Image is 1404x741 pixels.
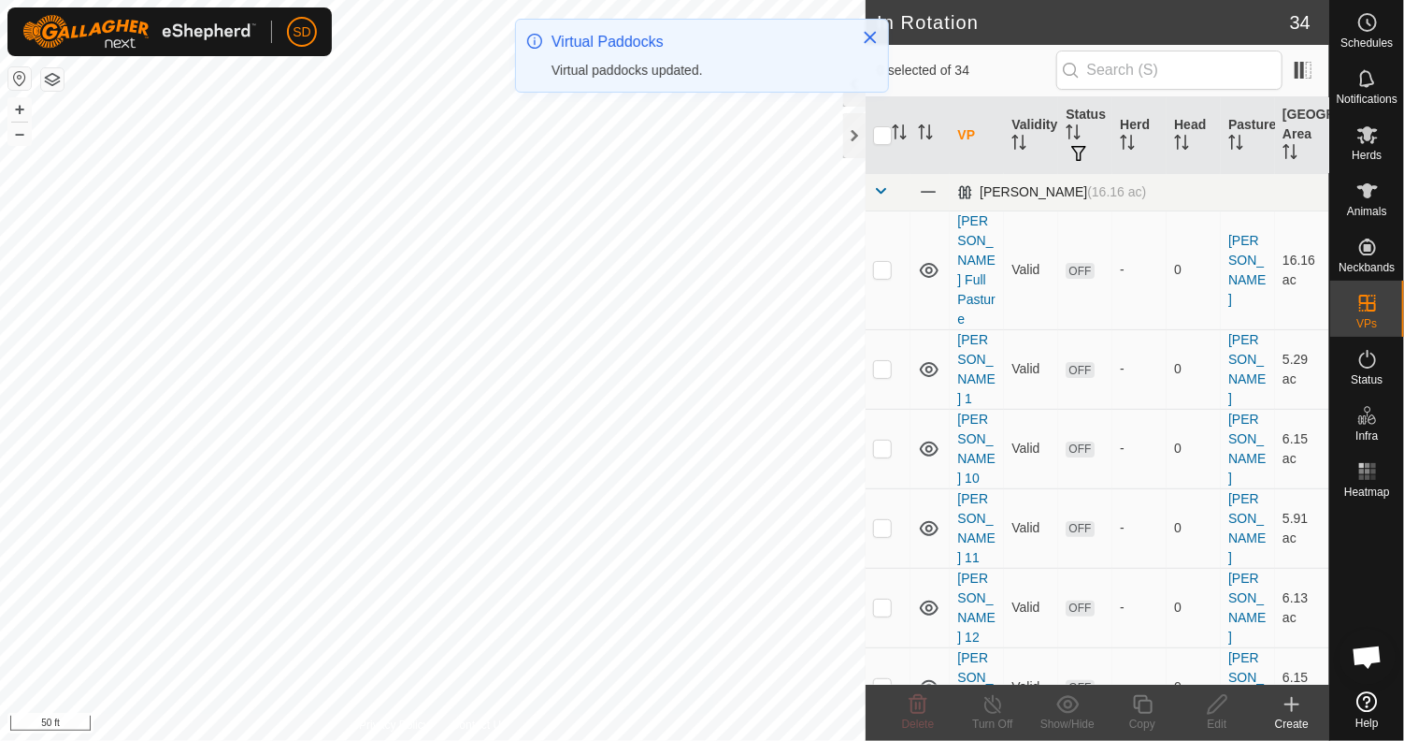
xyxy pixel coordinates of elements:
span: OFF [1066,680,1094,696]
span: Delete [902,718,935,731]
span: Neckbands [1339,262,1395,273]
td: 0 [1167,329,1221,409]
td: 0 [1167,409,1221,488]
span: Help [1355,718,1379,729]
p-sorticon: Activate to sort [1282,147,1297,162]
a: [PERSON_NAME] [1228,650,1266,724]
div: - [1120,677,1159,697]
p-sorticon: Activate to sort [918,127,933,142]
a: [PERSON_NAME] 12 [957,571,995,645]
td: 0 [1167,488,1221,568]
div: Virtual Paddocks [552,31,843,53]
p-sorticon: Activate to sort [1011,138,1026,153]
td: 6.15 ac [1275,647,1329,727]
img: Gallagher Logo [22,15,256,49]
td: Valid [1004,647,1058,727]
button: + [8,98,31,121]
th: VP [950,97,1004,174]
span: Schedules [1340,37,1393,49]
button: Reset Map [8,67,31,90]
div: Show/Hide [1030,716,1105,733]
td: 6.13 ac [1275,568,1329,647]
td: Valid [1004,211,1058,329]
p-sorticon: Activate to sort [1228,138,1243,153]
a: [PERSON_NAME] [1228,491,1266,565]
div: Copy [1105,716,1180,733]
span: OFF [1066,362,1094,378]
th: Status [1058,97,1112,174]
div: - [1120,598,1159,617]
span: VPs [1356,318,1377,329]
div: - [1120,439,1159,458]
div: Virtual paddocks updated. [552,61,843,80]
div: Create [1254,716,1329,733]
span: OFF [1066,263,1094,279]
div: - [1120,260,1159,280]
span: Infra [1355,430,1378,442]
span: Heatmap [1344,487,1390,498]
a: [PERSON_NAME] 10 [957,412,995,486]
th: Pasture [1221,97,1275,174]
span: OFF [1066,521,1094,537]
a: [PERSON_NAME] [1228,571,1266,645]
a: [PERSON_NAME] [1228,332,1266,406]
span: Status [1351,374,1383,385]
td: 6.15 ac [1275,409,1329,488]
p-sorticon: Activate to sort [1174,138,1189,153]
div: Open chat [1340,629,1396,685]
span: (16.16 ac) [1087,184,1146,199]
div: Turn Off [955,716,1030,733]
a: [PERSON_NAME] Full Pasture [957,213,995,327]
span: Herds [1352,150,1382,161]
td: 5.91 ac [1275,488,1329,568]
div: - [1120,518,1159,538]
a: [PERSON_NAME] 1 [957,332,995,406]
div: Edit [1180,716,1254,733]
th: Herd [1112,97,1167,174]
td: Valid [1004,409,1058,488]
td: 16.16 ac [1275,211,1329,329]
span: 0 selected of 34 [877,61,1055,80]
span: 34 [1290,8,1311,36]
th: Head [1167,97,1221,174]
td: 0 [1167,568,1221,647]
span: OFF [1066,442,1094,458]
td: 0 [1167,647,1221,727]
p-sorticon: Activate to sort [1066,127,1081,142]
a: Contact Us [451,717,507,734]
a: [PERSON_NAME] 11 [957,491,995,565]
td: 5.29 ac [1275,329,1329,409]
a: [PERSON_NAME] 2 [957,650,995,724]
button: Close [857,24,883,51]
div: [PERSON_NAME] [957,184,1146,200]
a: Help [1330,684,1404,736]
button: – [8,123,31,145]
button: Map Layers [41,68,64,91]
p-sorticon: Activate to sort [1120,138,1135,153]
input: Search (S) [1056,51,1282,90]
a: [PERSON_NAME] [1228,233,1266,307]
span: SD [293,22,310,42]
span: Animals [1347,206,1387,217]
p-sorticon: Activate to sort [892,127,907,142]
td: Valid [1004,329,1058,409]
div: - [1120,359,1159,379]
h2: In Rotation [877,11,1289,34]
span: OFF [1066,601,1094,617]
td: 0 [1167,211,1221,329]
th: Validity [1004,97,1058,174]
th: [GEOGRAPHIC_DATA] Area [1275,97,1329,174]
a: Privacy Policy [359,717,429,734]
a: [PERSON_NAME] [1228,412,1266,486]
td: Valid [1004,568,1058,647]
span: Notifications [1337,94,1397,105]
td: Valid [1004,488,1058,568]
